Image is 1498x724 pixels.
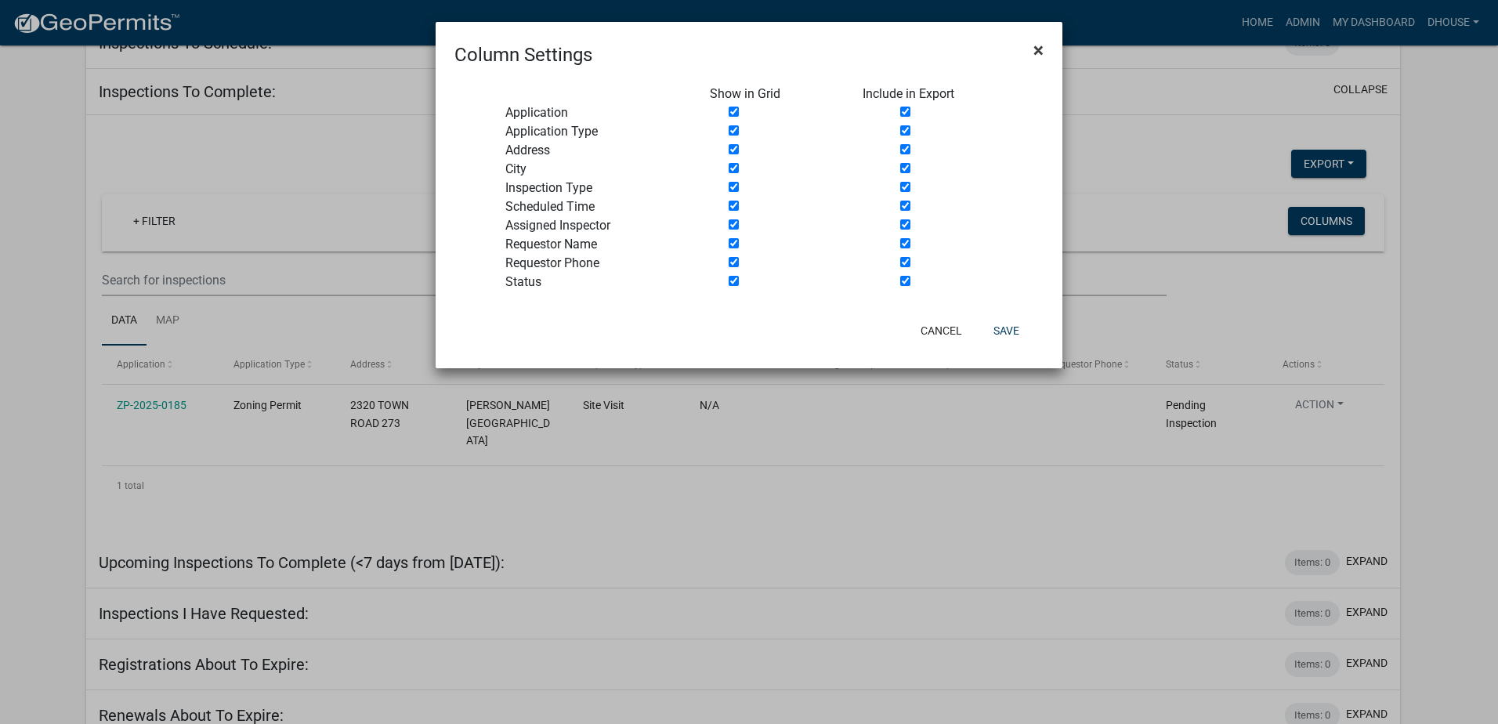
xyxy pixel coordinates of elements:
[1021,28,1056,72] button: Close
[908,317,975,345] button: Cancel
[494,103,698,122] div: Application
[981,317,1032,345] button: Save
[494,197,698,216] div: Scheduled Time
[454,41,592,69] h4: Column Settings
[494,254,698,273] div: Requestor Phone
[494,179,698,197] div: Inspection Type
[494,235,698,254] div: Requestor Name
[494,160,698,179] div: City
[494,141,698,160] div: Address
[494,216,698,235] div: Assigned Inspector
[494,273,698,291] div: Status
[851,85,1004,103] div: Include in Export
[1033,39,1044,61] span: ×
[494,122,698,141] div: Application Type
[698,85,852,103] div: Show in Grid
